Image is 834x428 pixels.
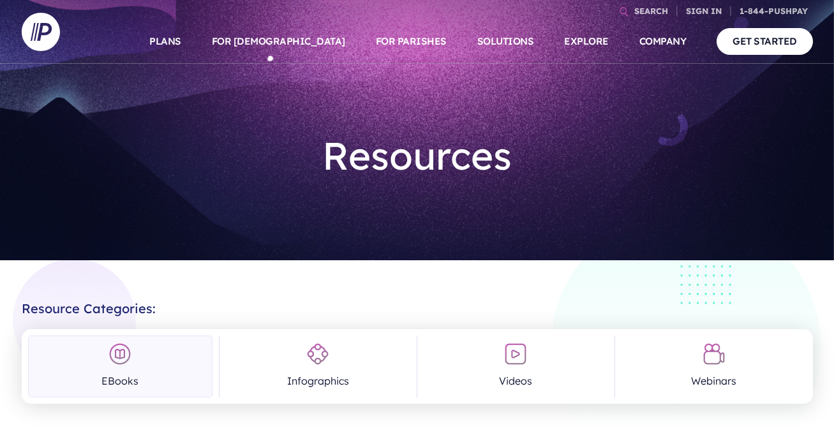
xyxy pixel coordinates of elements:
[424,336,608,397] a: Videos
[212,19,345,64] a: FOR [DEMOGRAPHIC_DATA]
[22,291,813,316] h2: Resource Categories:
[108,343,131,365] img: EBooks Icon
[306,343,329,365] img: Infographics Icon
[28,336,212,397] a: EBooks
[639,19,687,64] a: COMPANY
[477,19,534,64] a: SOLUTIONS
[376,19,447,64] a: FOR PARISHES
[717,28,813,54] a: GET STARTED
[226,336,410,397] a: Infographics
[149,19,181,64] a: PLANS
[564,19,609,64] a: EXPLORE
[703,343,726,365] img: Webinars Icon
[504,343,527,365] img: Videos Icon
[230,122,605,189] h1: Resources
[622,336,806,397] a: Webinars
